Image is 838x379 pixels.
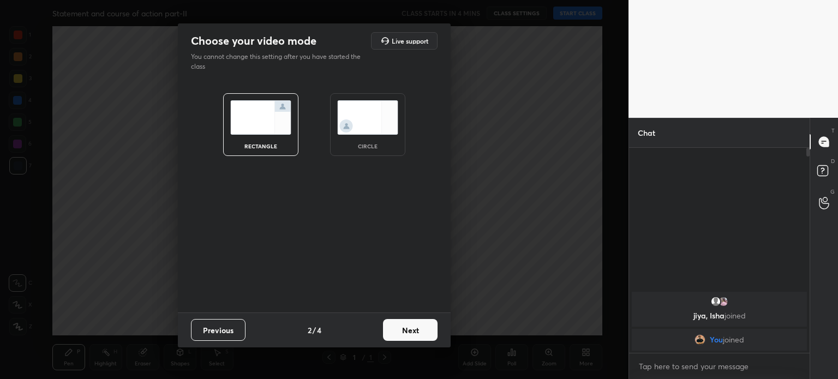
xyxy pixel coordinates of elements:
[383,319,438,341] button: Next
[230,100,291,135] img: normalScreenIcon.ae25ed63.svg
[710,335,723,344] span: You
[191,319,246,341] button: Previous
[629,290,810,353] div: grid
[723,335,744,344] span: joined
[710,296,721,307] img: default.png
[695,334,705,345] img: 4b40390f03df4bc2a901db19e4fe98f0.jpg
[629,118,664,147] p: Chat
[392,38,428,44] h5: Live support
[239,143,283,149] div: rectangle
[191,34,316,48] h2: Choose your video mode
[346,143,390,149] div: circle
[638,311,800,320] p: jiya, Isha
[337,100,398,135] img: circleScreenIcon.acc0effb.svg
[317,324,321,336] h4: 4
[831,127,835,135] p: T
[308,324,312,336] h4: 2
[718,296,729,307] img: 3
[725,310,746,321] span: joined
[830,188,835,196] p: G
[831,157,835,165] p: D
[313,324,316,336] h4: /
[191,52,368,71] p: You cannot change this setting after you have started the class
